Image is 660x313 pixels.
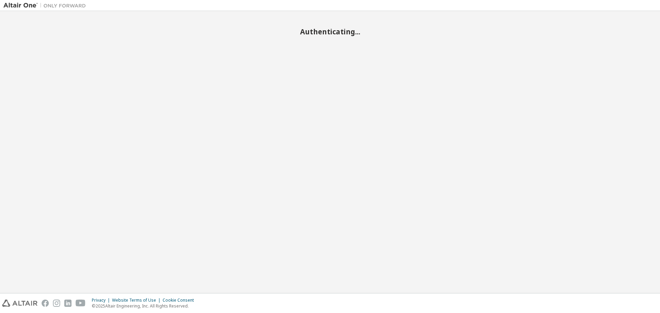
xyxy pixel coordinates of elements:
img: altair_logo.svg [2,300,37,307]
img: instagram.svg [53,300,60,307]
div: Cookie Consent [163,298,198,303]
img: Altair One [3,2,89,9]
p: © 2025 Altair Engineering, Inc. All Rights Reserved. [92,303,198,309]
div: Privacy [92,298,112,303]
img: youtube.svg [76,300,86,307]
h2: Authenticating... [3,27,657,36]
img: facebook.svg [42,300,49,307]
div: Website Terms of Use [112,298,163,303]
img: linkedin.svg [64,300,71,307]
